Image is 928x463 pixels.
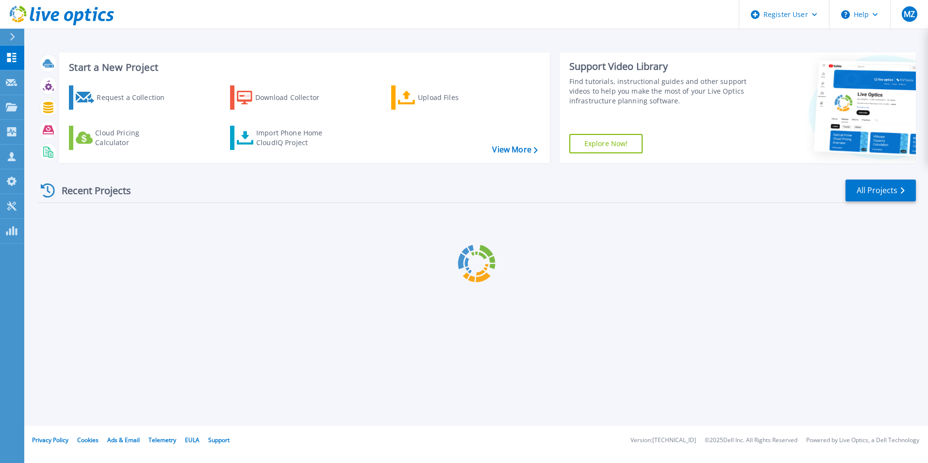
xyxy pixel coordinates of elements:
li: © 2025 Dell Inc. All Rights Reserved [705,437,797,444]
h3: Start a New Project [69,62,537,73]
a: Cookies [77,436,99,444]
a: Ads & Email [107,436,140,444]
a: Privacy Policy [32,436,68,444]
div: Upload Files [418,88,496,107]
li: Version: [TECHNICAL_ID] [630,437,696,444]
a: Upload Files [391,85,499,110]
a: Telemetry [149,436,176,444]
div: Recent Projects [37,179,144,202]
div: Find tutorials, instructional guides and other support videos to help you make the most of your L... [569,77,751,106]
li: Powered by Live Optics, a Dell Technology [806,437,919,444]
a: EULA [185,436,199,444]
a: View More [492,145,537,154]
div: Support Video Library [569,60,751,73]
div: Request a Collection [97,88,174,107]
span: MZ [904,10,915,18]
a: Support [208,436,230,444]
a: Download Collector [230,85,338,110]
a: Cloud Pricing Calculator [69,126,177,150]
div: Cloud Pricing Calculator [95,128,173,148]
a: Request a Collection [69,85,177,110]
div: Import Phone Home CloudIQ Project [256,128,332,148]
a: All Projects [845,180,916,201]
div: Download Collector [255,88,333,107]
a: Explore Now! [569,134,643,153]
